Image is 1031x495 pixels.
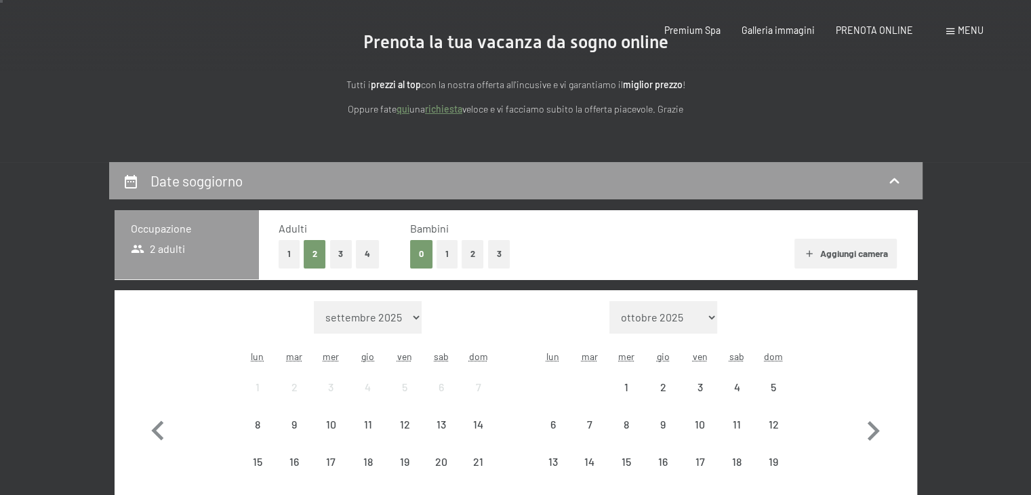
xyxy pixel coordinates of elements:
[276,443,312,480] div: Tue Sep 16 2025
[356,240,379,268] button: 4
[410,222,449,235] span: Bambini
[350,406,386,443] div: arrivo/check-in non effettuabile
[623,79,683,90] strong: miglior prezzo
[241,382,275,416] div: 1
[434,351,449,362] abbr: sabato
[312,368,349,405] div: Wed Sep 03 2025
[535,419,569,453] div: 6
[277,419,311,453] div: 9
[608,406,645,443] div: arrivo/check-in non effettuabile
[460,406,496,443] div: Sun Sep 14 2025
[286,351,302,362] abbr: martedì
[645,368,681,405] div: arrivo/check-in non effettuabile
[218,77,814,93] p: Tutti i con la nostra offerta all'incusive e vi garantiamo il !
[131,241,186,256] span: 2 adulti
[719,406,755,443] div: Sat Oct 11 2025
[646,419,680,453] div: 9
[742,24,815,36] a: Galleria immagini
[609,419,643,453] div: 8
[719,443,755,480] div: Sat Oct 18 2025
[609,456,643,490] div: 15
[664,24,721,36] a: Premium Spa
[350,368,386,405] div: arrivo/check-in non effettuabile
[239,406,276,443] div: Mon Sep 08 2025
[314,419,348,453] div: 10
[131,221,243,236] h3: Occupazione
[276,368,312,405] div: arrivo/check-in non effettuabile
[363,32,668,52] span: Prenota la tua vacanza da sogno online
[645,406,681,443] div: arrivo/check-in non effettuabile
[645,406,681,443] div: Thu Oct 09 2025
[241,456,275,490] div: 15
[534,443,571,480] div: Mon Oct 13 2025
[351,419,385,453] div: 11
[794,239,897,269] button: Aggiungi camera
[683,456,716,490] div: 17
[720,419,754,453] div: 11
[386,406,423,443] div: Fri Sep 12 2025
[534,406,571,443] div: arrivo/check-in non effettuabile
[276,443,312,480] div: arrivo/check-in non effettuabile
[351,382,385,416] div: 4
[239,368,276,405] div: Mon Sep 01 2025
[608,443,645,480] div: arrivo/check-in non effettuabile
[304,240,326,268] button: 2
[388,419,422,453] div: 12
[608,368,645,405] div: arrivo/check-in non effettuabile
[609,382,643,416] div: 1
[573,456,607,490] div: 14
[423,443,460,480] div: Sat Sep 20 2025
[312,368,349,405] div: arrivo/check-in non effettuabile
[388,456,422,490] div: 19
[424,419,458,453] div: 13
[239,443,276,480] div: arrivo/check-in non effettuabile
[397,351,412,362] abbr: venerdì
[423,368,460,405] div: Sat Sep 06 2025
[277,382,311,416] div: 2
[312,443,349,480] div: Wed Sep 17 2025
[461,419,495,453] div: 14
[314,382,348,416] div: 3
[423,406,460,443] div: Sat Sep 13 2025
[424,456,458,490] div: 20
[323,351,339,362] abbr: mercoledì
[425,103,462,115] a: richiesta
[683,382,716,416] div: 3
[571,443,608,480] div: arrivo/check-in non effettuabile
[608,406,645,443] div: Wed Oct 08 2025
[645,443,681,480] div: Thu Oct 16 2025
[469,351,488,362] abbr: domenica
[423,443,460,480] div: arrivo/check-in non effettuabile
[488,240,510,268] button: 3
[150,172,243,189] h2: Date soggiorno
[546,351,559,362] abbr: lunedì
[460,406,496,443] div: arrivo/check-in non effettuabile
[314,456,348,490] div: 17
[693,351,708,362] abbr: venerdì
[958,24,984,36] span: Menu
[618,351,634,362] abbr: mercoledì
[371,79,421,90] strong: prezzi al top
[460,368,496,405] div: Sun Sep 07 2025
[239,406,276,443] div: arrivo/check-in non effettuabile
[423,368,460,405] div: arrivo/check-in non effettuabile
[462,240,484,268] button: 2
[461,456,495,490] div: 21
[350,406,386,443] div: Thu Sep 11 2025
[756,382,790,416] div: 5
[657,351,670,362] abbr: giovedì
[330,240,352,268] button: 3
[386,368,423,405] div: arrivo/check-in non effettuabile
[460,443,496,480] div: arrivo/check-in non effettuabile
[350,443,386,480] div: Thu Sep 18 2025
[719,368,755,405] div: arrivo/check-in non effettuabile
[277,456,311,490] div: 16
[755,368,792,405] div: arrivo/check-in non effettuabile
[645,443,681,480] div: arrivo/check-in non effettuabile
[608,368,645,405] div: Wed Oct 01 2025
[397,103,409,115] a: quì
[386,443,423,480] div: arrivo/check-in non effettuabile
[755,406,792,443] div: Sun Oct 12 2025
